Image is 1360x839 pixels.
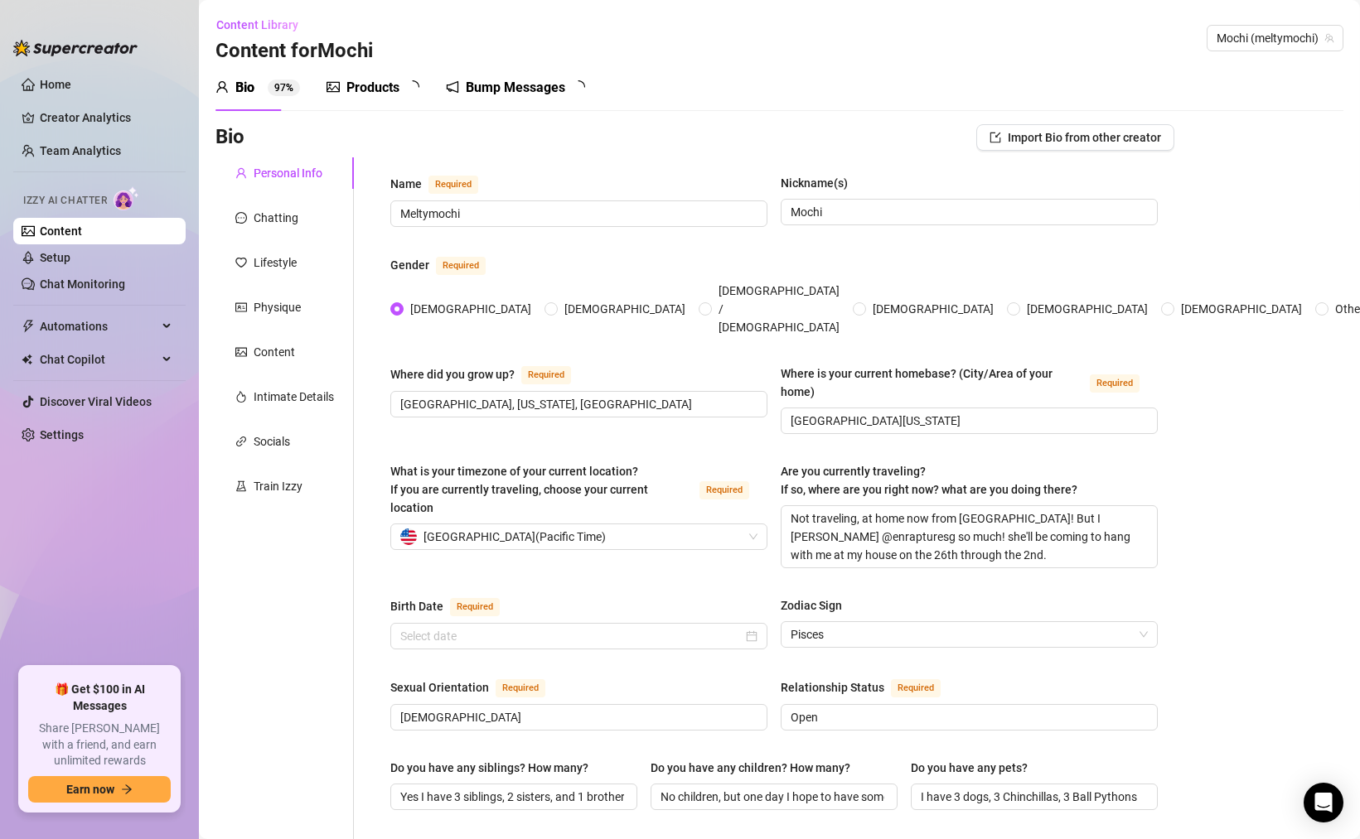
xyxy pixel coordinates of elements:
[215,38,373,65] h3: Content for Mochi
[390,759,600,777] label: Do you have any siblings? How many?
[1324,33,1334,43] span: team
[496,679,545,697] span: Required
[390,678,489,697] div: Sexual Orientation
[22,354,32,365] img: Chat Copilot
[13,40,138,56] img: logo-BBDzfeDw.svg
[1174,300,1309,318] span: [DEMOGRAPHIC_DATA]
[428,176,478,194] span: Required
[390,175,422,193] div: Name
[254,164,322,182] div: Personal Info
[254,388,334,406] div: Intimate Details
[781,596,842,615] div: Zodiac Sign
[450,598,500,616] span: Required
[254,298,301,316] div: Physique
[791,708,1145,726] input: Relationship Status
[651,759,862,777] label: Do you have any children? How many?
[235,301,247,313] span: idcard
[781,364,1158,401] label: Where is your current homebase? (City/Area of your home)
[781,465,1077,496] span: Are you currently traveling? If so, where are you right now? what are you doing there?
[405,80,420,94] span: loading
[911,759,1028,777] div: Do you have any pets?
[66,783,114,796] span: Earn now
[390,597,443,615] div: Birth Date
[215,80,229,94] span: user
[40,313,157,340] span: Automations
[436,257,486,275] span: Required
[268,80,300,96] sup: 97%
[235,436,247,447] span: link
[661,788,884,806] input: Do you have any children? How many?
[400,528,417,545] img: us
[521,366,571,384] span: Required
[466,78,565,98] div: Bump Messages
[1217,26,1333,51] span: Mochi (meltymochi)
[781,678,884,697] div: Relationship Status
[866,300,1000,318] span: [DEMOGRAPHIC_DATA]
[712,282,846,336] span: [DEMOGRAPHIC_DATA] / [DEMOGRAPHIC_DATA]
[891,679,941,697] span: Required
[400,395,754,413] input: Where did you grow up?
[40,78,71,91] a: Home
[235,212,247,224] span: message
[22,320,35,333] span: thunderbolt
[911,759,1039,777] label: Do you have any pets?
[404,300,538,318] span: [DEMOGRAPHIC_DATA]
[390,365,515,383] div: Where did you grow up?
[40,395,152,408] a: Discover Viral Videos
[390,465,648,514] span: What is your timezone of your current location? If you are currently traveling, choose your curre...
[254,209,298,227] div: Chatting
[791,412,1145,430] input: Where is your current homebase? (City/Area of your home)
[1020,300,1154,318] span: [DEMOGRAPHIC_DATA]
[446,80,459,94] span: notification
[782,506,1157,567] textarea: Not traveling, at home now from [GEOGRAPHIC_DATA]! But I [PERSON_NAME] @enrapturesg so much! she'...
[23,193,107,209] span: Izzy AI Chatter
[40,224,82,238] a: Content
[1304,783,1343,822] div: Open Intercom Messenger
[400,627,743,645] input: Birth Date
[40,346,157,373] span: Chat Copilot
[235,257,247,268] span: heart
[121,784,133,795] span: arrow-right
[651,759,850,777] div: Do you have any children? How many?
[1008,131,1161,144] span: Import Bio from other creator
[921,788,1145,806] input: Do you have any pets?
[28,721,171,769] span: Share [PERSON_NAME] with a friend, and earn unlimited rewards
[423,524,606,549] span: [GEOGRAPHIC_DATA] ( Pacific Time )
[791,622,1148,647] span: Pisces
[40,277,125,291] a: Chat Monitoring
[400,708,754,726] input: Sexual Orientation
[791,203,1145,221] input: Nickname(s)
[390,174,496,194] label: Name
[390,255,504,275] label: Gender
[235,167,247,179] span: user
[781,677,959,697] label: Relationship Status
[40,144,121,157] a: Team Analytics
[254,343,295,361] div: Content
[254,253,297,272] div: Lifestyle
[216,18,298,31] span: Content Library
[28,776,171,803] button: Earn nowarrow-right
[1090,374,1140,393] span: Required
[400,205,754,223] input: Name
[390,759,588,777] div: Do you have any siblings? How many?
[254,477,302,495] div: Train Izzy
[28,682,171,714] span: 🎁 Get $100 in AI Messages
[215,124,244,151] h3: Bio
[699,481,749,499] span: Required
[346,78,399,98] div: Products
[40,251,70,264] a: Setup
[114,186,139,210] img: AI Chatter
[976,124,1174,151] button: Import Bio from other creator
[390,677,564,697] label: Sexual Orientation
[400,788,624,806] input: Do you have any siblings? How many?
[40,104,172,131] a: Creator Analytics
[390,596,518,616] label: Birth Date
[390,364,589,384] label: Where did you grow up?
[558,300,692,318] span: [DEMOGRAPHIC_DATA]
[254,432,290,451] div: Socials
[781,174,859,192] label: Nickname(s)
[327,80,340,94] span: picture
[571,80,586,94] span: loading
[235,391,247,403] span: fire
[40,428,84,441] a: Settings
